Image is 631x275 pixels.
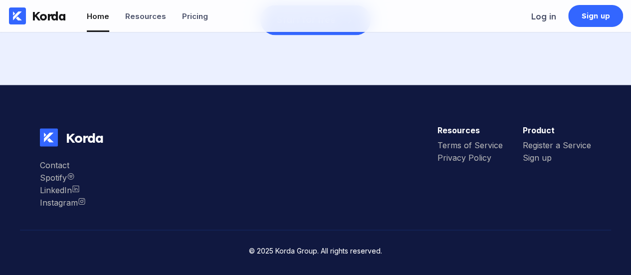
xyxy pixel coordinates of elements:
[582,11,610,21] div: Sign up
[40,160,86,172] a: Contact
[40,197,86,210] a: Instagram
[32,8,66,23] div: Korda
[40,185,86,197] a: LinkedIn
[568,5,623,27] a: Sign up
[531,11,556,21] div: Log in
[249,246,382,255] small: © 2025 Korda Group. All rights reserved.
[523,152,591,162] div: Sign up
[40,185,86,195] div: LinkedIn
[523,152,591,165] a: Sign up
[40,160,86,170] div: Contact
[40,172,86,185] a: Instagram
[437,152,503,162] div: Privacy Policy
[125,11,166,21] div: Resources
[40,197,86,207] div: Instagram
[437,125,503,135] h3: Resources
[523,140,591,152] a: Register a Service
[523,125,591,135] h3: Product
[87,11,109,21] div: Home
[58,129,103,146] div: Korda
[437,140,503,150] div: Terms of Service
[182,11,208,21] div: Pricing
[437,152,503,165] a: Privacy Policy
[523,140,591,150] div: Register a Service
[437,140,503,152] a: Terms of Service
[40,172,86,182] div: Spotify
